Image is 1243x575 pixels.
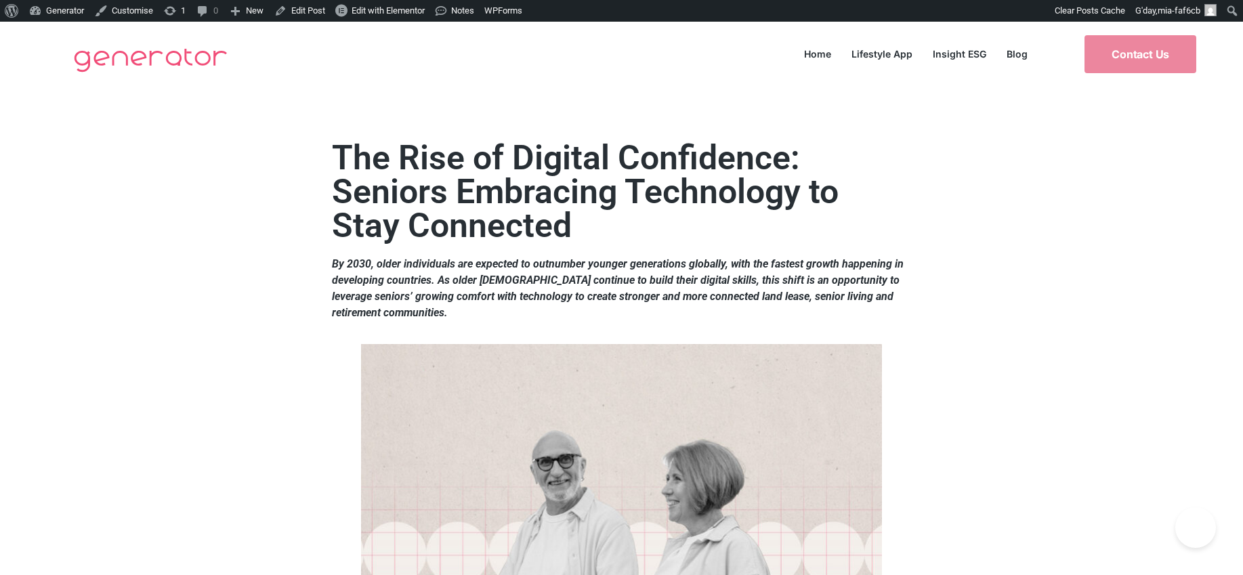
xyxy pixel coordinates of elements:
[794,45,1038,63] nav: Menu
[332,141,911,242] h2: The Rise of Digital Confidence: Seniors Embracing Technology to Stay Connected
[996,45,1038,63] a: Blog
[332,257,904,319] strong: By 2030, older individuals are expected to outnumber younger generations globally, with the faste...
[1175,507,1216,548] iframe: Toggle Customer Support
[352,5,425,16] span: Edit with Elementor
[841,45,923,63] a: Lifestyle App
[1112,49,1169,60] span: Contact Us
[1084,35,1196,73] a: Contact Us
[923,45,996,63] a: Insight ESG
[794,45,841,63] a: Home
[1158,5,1200,16] span: mia-faf6cb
